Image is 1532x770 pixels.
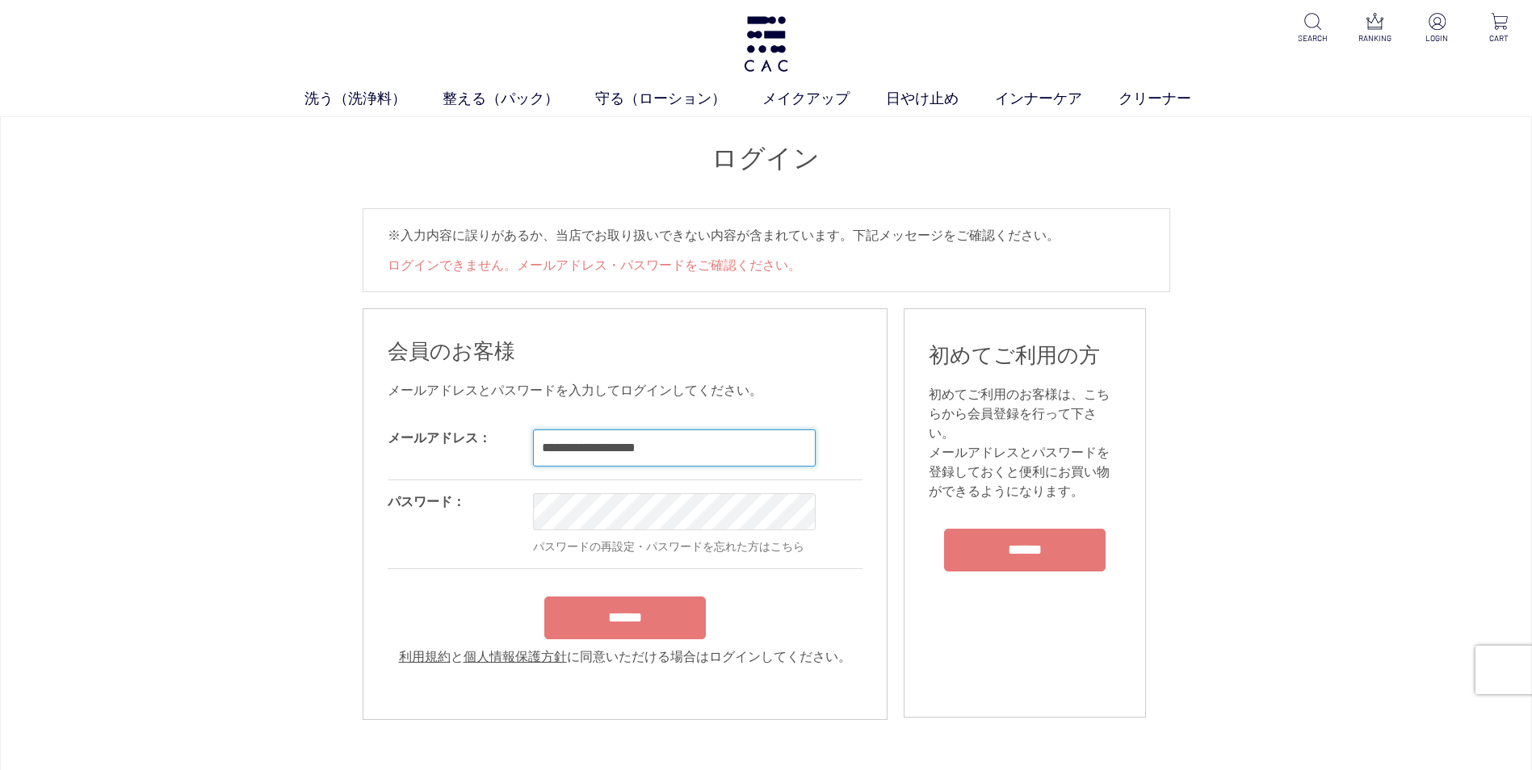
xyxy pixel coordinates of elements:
h1: ログイン [363,141,1170,176]
span: 会員のお客様 [388,339,515,363]
a: 整える（パック） [443,88,595,110]
a: メイクアップ [762,88,886,110]
p: RANKING [1355,32,1395,44]
label: パスワード： [388,495,465,508]
span: 初めてご利用の方 [929,343,1100,367]
a: 利用規約 [399,650,451,663]
a: CART [1480,13,1519,44]
a: SEARCH [1293,13,1333,44]
a: 洗う（洗浄料） [304,88,443,110]
a: 守る（ローション） [595,88,762,110]
a: LOGIN [1417,13,1457,44]
li: ログインできません。メールアドレス・パスワードをご確認ください。 [388,256,1145,275]
a: クリーナー [1119,88,1228,110]
div: と に同意いただける場合はログインしてください。 [388,647,863,667]
p: ※入力内容に誤りがあるか、当店でお取り扱いできない内容が含まれています。下記メッセージをご確認ください。 [388,225,1145,246]
p: LOGIN [1417,32,1457,44]
a: インナーケア [995,88,1119,110]
a: パスワードの再設定・パスワードを忘れた方はこちら [533,540,804,553]
div: メールアドレスとパスワードを入力してログインしてください。 [388,381,863,400]
label: メールアドレス： [388,431,491,445]
p: CART [1480,32,1519,44]
a: RANKING [1355,13,1395,44]
a: 日やけ止め [886,88,995,110]
a: 個人情報保護方針 [464,650,567,663]
div: 初めてご利用のお客様は、こちらから会員登録を行って下さい。 メールアドレスとパスワードを登録しておくと便利にお買い物ができるようになります。 [929,385,1121,501]
p: SEARCH [1293,32,1333,44]
img: logo [741,16,791,72]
